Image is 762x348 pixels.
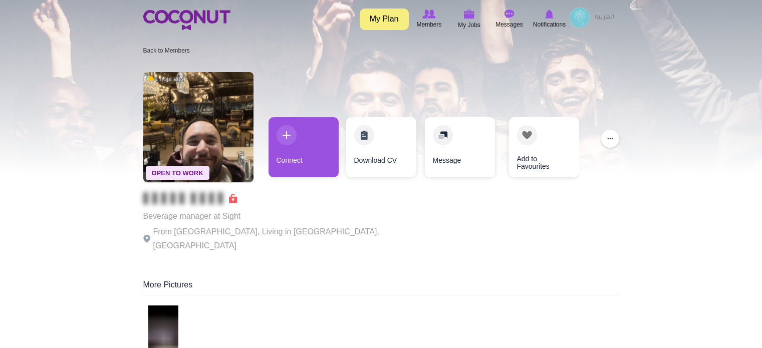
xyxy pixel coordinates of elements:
[148,75,184,84] span: 1 hour ago
[346,117,416,177] a: Download CV
[489,8,530,31] a: Messages Messages
[504,10,515,19] img: Messages
[425,117,495,177] a: Message
[143,193,237,203] span: Connect to Unlock the Profile
[509,117,579,177] a: Add to Favourites
[143,47,190,54] a: Back to Members
[458,20,480,30] span: My Jobs
[409,8,449,31] a: Browse Members Members
[269,117,339,177] a: Connect
[143,10,230,30] img: Home
[143,279,619,295] div: More Pictures
[269,117,339,182] div: 1 / 4
[601,130,619,148] button: ...
[422,10,435,19] img: Browse Members
[464,10,475,19] img: My Jobs
[424,117,494,182] div: 3 / 4
[146,166,209,180] span: Open To Work
[416,20,441,30] span: Members
[530,8,570,31] a: Notifications Notifications
[533,20,566,30] span: Notifications
[143,225,419,253] p: From [GEOGRAPHIC_DATA], Living in [GEOGRAPHIC_DATA], [GEOGRAPHIC_DATA]
[545,10,554,19] img: Notifications
[360,9,409,30] a: My Plan
[143,209,419,223] p: Beverage manager at Sight
[346,117,416,182] div: 2 / 4
[501,117,572,182] div: 4 / 4
[495,20,523,30] span: Messages
[590,8,619,28] a: العربية
[449,8,489,31] a: My Jobs My Jobs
